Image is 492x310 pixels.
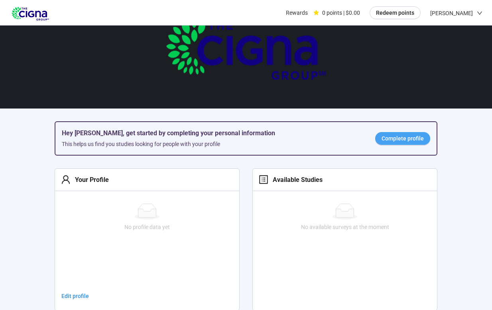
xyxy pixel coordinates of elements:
[71,175,109,185] div: Your Profile
[370,6,421,19] button: Redeem points
[375,132,430,145] a: Complete profile
[62,128,362,138] h5: Hey [PERSON_NAME], get started by completing your personal information
[55,290,95,302] a: Edit profile
[430,0,473,26] span: [PERSON_NAME]
[268,175,323,185] div: Available Studies
[382,134,424,143] span: Complete profile
[376,8,414,17] span: Redeem points
[313,10,319,16] span: star
[477,10,482,16] span: down
[259,175,268,184] span: profile
[58,223,236,231] div: No profile data yet
[256,223,434,231] div: No available surveys at the moment
[61,175,71,184] span: user
[62,140,362,148] div: This helps us find you studies looking for people with your profile
[61,292,89,300] span: Edit profile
